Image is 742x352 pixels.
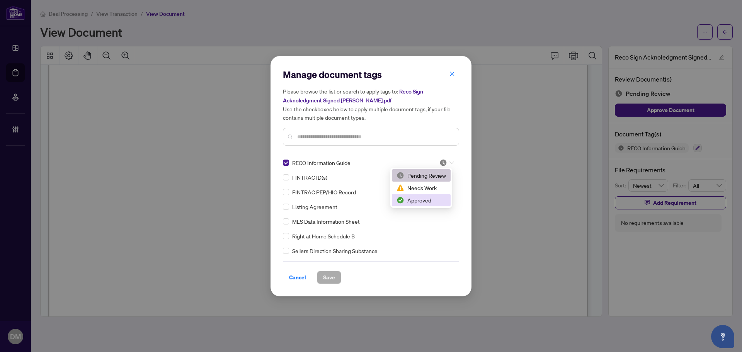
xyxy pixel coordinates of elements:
span: Right at Home Schedule B [292,232,355,240]
span: FINTRAC PEP/HIO Record [292,188,356,196]
div: Approved [392,194,451,206]
span: MLS Data Information Sheet [292,217,360,226]
span: Sellers Direction Sharing Substance [292,247,378,255]
span: Pending Review [439,159,454,167]
button: Open asap [711,325,734,348]
span: close [449,71,455,77]
div: Needs Work [392,182,451,194]
button: Cancel [283,271,312,284]
img: status [439,159,447,167]
span: Cancel [289,271,306,284]
button: Save [317,271,341,284]
span: Reco Sign Acknoledgment Signed [PERSON_NAME].pdf [283,88,423,104]
h2: Manage document tags [283,68,459,81]
div: Approved [397,196,446,204]
div: Pending Review [397,171,446,180]
span: Listing Agreement [292,202,337,211]
h5: Please browse the list or search to apply tags to: Use the checkboxes below to apply multiple doc... [283,87,459,122]
img: status [397,184,404,192]
span: RECO Information Guide [292,158,351,167]
img: status [397,172,404,179]
img: status [397,196,404,204]
div: Pending Review [392,169,451,182]
span: FINTRAC ID(s) [292,173,327,182]
div: Needs Work [397,184,446,192]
